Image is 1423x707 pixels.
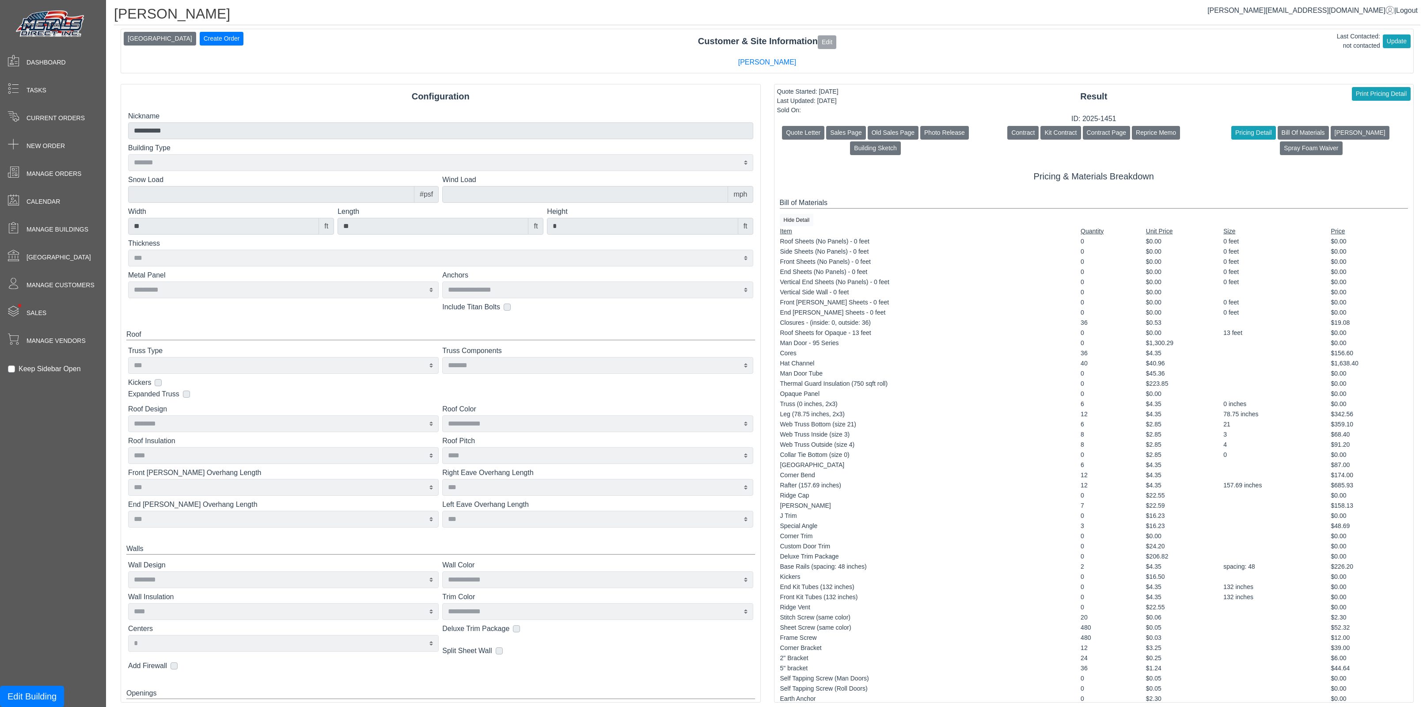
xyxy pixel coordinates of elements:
td: Self Tapping Screw (Roll Doors) [780,684,1081,694]
td: $0.00 [1146,277,1223,287]
td: $0.00 [1331,257,1408,267]
td: $0.25 [1146,653,1223,663]
button: Quote Letter [782,126,824,140]
td: 0 [1080,308,1146,318]
td: Hat Channel [780,358,1081,369]
td: $2.85 [1146,419,1223,430]
td: $0.00 [1331,450,1408,460]
td: $0.00 [1331,582,1408,592]
td: $0.00 [1331,684,1408,694]
td: 0 [1080,328,1146,338]
td: $2.85 [1146,450,1223,460]
td: 21 [1223,419,1330,430]
button: [GEOGRAPHIC_DATA] [124,32,196,46]
td: $0.00 [1331,236,1408,247]
span: Current Orders [27,114,85,123]
td: 0 [1080,531,1146,541]
div: | [1207,5,1418,16]
div: Customer & Site Information [121,34,1413,49]
span: Manage Customers [27,281,95,290]
span: Manage Vendors [27,336,86,346]
td: Leg (78.75 inches, 2x3) [780,409,1081,419]
td: 0 [1223,450,1330,460]
td: $685.93 [1331,480,1408,490]
td: 0 [1080,684,1146,694]
div: Roof [126,329,755,340]
td: Ridge Cap [780,490,1081,501]
td: Frame Screw [780,633,1081,643]
h1: [PERSON_NAME] [114,5,1420,25]
label: Keep Sidebar Open [19,364,81,374]
td: $0.00 [1146,308,1223,318]
td: 0 [1080,379,1146,389]
a: [PERSON_NAME] [738,58,797,66]
button: Kit Contract [1040,126,1081,140]
td: 40 [1080,358,1146,369]
td: Special Angle [780,521,1081,531]
button: Edit [818,35,836,49]
td: 2" Bracket [780,653,1081,663]
td: $0.00 [1331,297,1408,308]
td: $1,300.29 [1146,338,1223,348]
td: Rafter (157.69 inches) [780,480,1081,490]
td: $2.85 [1146,430,1223,440]
div: Configuration [121,90,760,103]
td: $0.00 [1331,694,1408,704]
td: Base Rails (spacing: 48 inches) [780,562,1081,572]
td: 0 [1080,582,1146,592]
td: Corner Bend [780,470,1081,480]
button: Contract Page [1083,126,1131,140]
td: 132 inches [1223,592,1330,602]
td: $359.10 [1331,419,1408,430]
td: 0 [1080,287,1146,297]
button: Contract [1007,126,1039,140]
td: Earth Anchor [780,694,1081,704]
div: Sold On: [777,106,839,115]
td: $0.00 [1146,531,1223,541]
h5: Pricing & Materials Breakdown [780,171,1408,182]
button: Photo Release [920,126,969,140]
span: [GEOGRAPHIC_DATA] [27,253,91,262]
td: 0 [1080,673,1146,684]
td: Front Sheets (No Panels) - 0 feet [780,257,1081,267]
td: Roof Sheets for Opaque - 13 feet [780,328,1081,338]
td: End [PERSON_NAME] Sheets - 0 feet [780,308,1081,318]
td: 480 [1080,633,1146,643]
label: Wall Color [442,560,753,570]
td: 6 [1080,460,1146,470]
td: 12 [1080,480,1146,490]
td: 2 [1080,562,1146,572]
td: $16.50 [1146,572,1223,582]
button: [PERSON_NAME] [1331,126,1389,140]
td: $87.00 [1331,460,1408,470]
label: Truss Components [442,346,753,356]
td: 0 feet [1223,277,1330,287]
td: 12 [1080,470,1146,480]
td: [PERSON_NAME] [780,501,1081,511]
label: Roof Insulation [128,436,439,446]
span: [PERSON_NAME][EMAIL_ADDRESS][DOMAIN_NAME] [1207,7,1394,14]
td: $342.56 [1331,409,1408,419]
td: $1,638.40 [1331,358,1408,369]
td: $0.53 [1146,318,1223,328]
label: Building Type [128,143,753,153]
td: $16.23 [1146,511,1223,521]
td: End Kit Tubes (132 inches) [780,582,1081,592]
td: 0 feet [1223,308,1330,318]
td: 0 [1080,541,1146,551]
td: 0 [1080,267,1146,277]
td: $3.25 [1146,643,1223,653]
div: Openings [126,688,755,699]
label: Anchors [442,270,753,281]
td: 0 [1080,369,1146,379]
td: 8 [1080,440,1146,450]
td: Unit Price [1146,226,1223,236]
td: $0.00 [1146,297,1223,308]
td: $2.85 [1146,440,1223,450]
label: Centers [128,623,439,634]
td: $223.85 [1146,379,1223,389]
td: $4.35 [1146,480,1223,490]
button: Reprice Memo [1132,126,1180,140]
td: $0.00 [1331,247,1408,257]
td: $68.40 [1331,430,1408,440]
